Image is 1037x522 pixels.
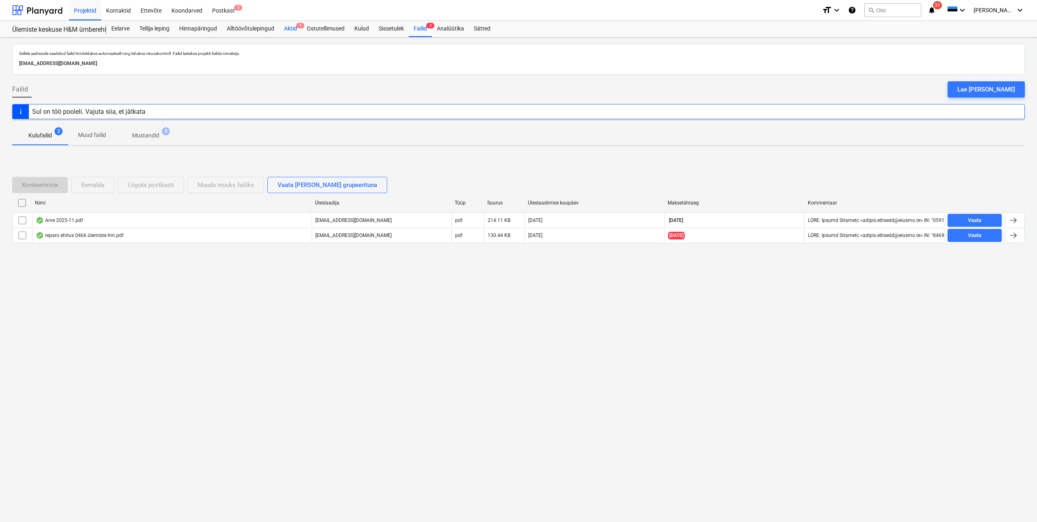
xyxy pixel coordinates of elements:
p: Mustandid [132,131,159,140]
span: 9 [162,127,170,135]
p: Sellele aadressile saadetud failid töödeldakse automaatselt ning tehakse viirusekontroll. Failid ... [19,51,1018,56]
span: [DATE] [668,217,684,224]
a: Sissetulek [374,21,409,37]
button: Lae [PERSON_NAME] [948,81,1025,98]
div: [DATE] [528,217,542,223]
button: Vaata [PERSON_NAME] grupeerituna [267,177,387,193]
div: Üleslaadija [315,200,448,206]
p: [EMAIL_ADDRESS][DOMAIN_NAME] [315,232,392,239]
div: Vaata [PERSON_NAME] grupeerituna [278,180,377,190]
div: 130.44 KB [488,233,510,238]
a: Ostutellimused [302,21,349,37]
a: Hinnapäringud [174,21,222,37]
a: Sätted [469,21,495,37]
span: 1 [296,23,304,28]
div: [DATE] [528,233,542,238]
div: pdf [455,233,462,238]
div: Arve 2025-11.pdf [36,217,83,224]
div: Aktid [279,21,302,37]
div: Üleslaadimise kuupäev [528,200,661,206]
div: Andmed failist loetud [36,232,44,239]
p: [EMAIL_ADDRESS][DOMAIN_NAME] [19,59,1018,68]
div: Lae [PERSON_NAME] [957,84,1015,95]
a: Failid2 [409,21,432,37]
p: Muud failid [78,131,106,139]
a: Alltöövõtulepingud [222,21,279,37]
div: 214.11 KB [488,217,510,223]
p: Kulufailid [28,131,52,140]
button: Vaata [948,229,1002,242]
a: Aktid1 [279,21,302,37]
a: Analüütika [432,21,469,37]
div: Maksetähtaeg [668,200,801,206]
a: Kulud [349,21,374,37]
span: 2 [426,23,434,28]
span: Failid [12,85,28,94]
div: Sul on töö pooleli. Vajuta siia, et jätkata [32,108,145,115]
div: Ülemiste keskuse H&M ümberehitustööd [HMÜLEMISTE] [12,26,97,34]
div: Failid [409,21,432,37]
div: Vaata [968,231,981,240]
div: Andmed failist loetud [36,217,44,224]
a: Tellija leping [135,21,174,37]
span: [DATE] [668,232,685,239]
div: Nimi [35,200,308,206]
div: reparo ehitus 0466 ülemiste hm.pdf [36,232,124,239]
div: Tüüp [455,200,481,206]
span: 5 [234,5,242,11]
span: 2 [54,127,63,135]
a: Eelarve [106,21,135,37]
p: [EMAIL_ADDRESS][DOMAIN_NAME] [315,217,392,224]
div: Suurus [487,200,521,206]
div: pdf [455,217,462,223]
div: Kommentaar [808,200,941,206]
button: Vaata [948,214,1002,227]
div: Vaata [968,216,981,225]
